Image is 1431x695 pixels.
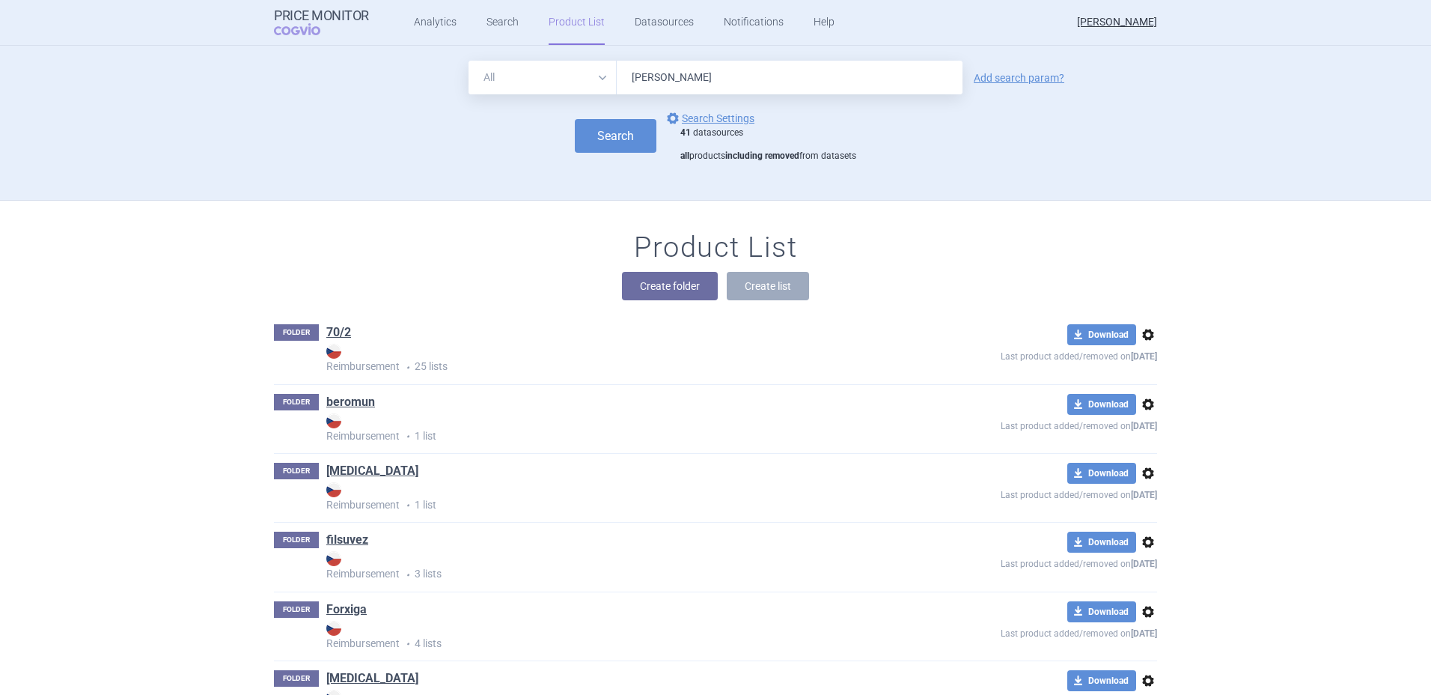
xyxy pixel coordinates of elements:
[575,119,656,153] button: Search
[400,568,415,583] i: •
[326,463,418,482] h1: epclusa
[274,463,319,479] p: FOLDER
[1067,601,1136,622] button: Download
[1067,532,1136,553] button: Download
[326,463,418,479] a: [MEDICAL_DATA]
[326,413,892,442] strong: Reimbursement
[1067,324,1136,345] button: Download
[680,151,689,161] strong: all
[664,109,754,127] a: Search Settings
[1131,490,1157,500] strong: [DATE]
[326,532,368,548] a: filsuvez
[326,621,892,649] strong: Reimbursement
[326,532,368,551] h1: filsuvez
[326,670,418,687] a: [MEDICAL_DATA]
[1131,351,1157,362] strong: [DATE]
[326,551,892,580] strong: Reimbursement
[326,324,351,344] h1: 70/2
[326,482,892,511] strong: Reimbursement
[326,413,341,428] img: CZ
[1131,559,1157,569] strong: [DATE]
[1067,670,1136,691] button: Download
[326,670,418,690] h1: Increlex
[400,637,415,652] i: •
[892,553,1157,571] p: Last product added/removed on
[1067,394,1136,415] button: Download
[974,73,1064,83] a: Add search param?
[400,360,415,375] i: •
[622,272,718,300] button: Create folder
[680,127,691,138] strong: 41
[326,482,892,513] p: 1 list
[400,498,415,513] i: •
[326,413,892,444] p: 1 list
[892,345,1157,364] p: Last product added/removed on
[274,394,319,410] p: FOLDER
[727,272,809,300] button: Create list
[274,8,369,37] a: Price MonitorCOGVIO
[326,621,892,652] p: 4 lists
[274,8,369,23] strong: Price Monitor
[1131,628,1157,639] strong: [DATE]
[274,601,319,618] p: FOLDER
[326,344,892,372] strong: Reimbursement
[326,324,351,341] a: 70/2
[326,551,892,582] p: 3 lists
[892,484,1157,503] p: Last product added/removed on
[1131,421,1157,431] strong: [DATE]
[274,324,319,341] p: FOLDER
[892,415,1157,434] p: Last product added/removed on
[326,601,367,621] h1: Forxiga
[274,532,319,548] p: FOLDER
[634,231,797,265] h1: Product List
[326,344,892,374] p: 25 lists
[326,394,375,410] a: beromun
[274,670,319,687] p: FOLDER
[725,151,799,161] strong: including removed
[274,23,341,35] span: COGVIO
[326,621,341,636] img: CZ
[326,344,341,359] img: CZ
[1067,463,1136,484] button: Download
[892,622,1157,641] p: Last product added/removed on
[326,551,341,566] img: CZ
[326,601,367,618] a: Forxiga
[326,394,375,413] h1: beromun
[326,482,341,497] img: CZ
[400,429,415,444] i: •
[680,127,856,163] div: datasources products from datasets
